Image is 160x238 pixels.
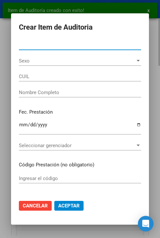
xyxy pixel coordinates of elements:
p: Fec. Prestación [19,108,141,116]
p: Precio [19,194,141,202]
button: Cancelar [19,201,52,211]
h2: Crear Item de Auditoria [19,21,141,34]
span: Aceptar [58,203,80,209]
span: Seleccionar gerenciador [19,143,135,148]
div: Open Intercom Messenger [138,216,153,231]
span: Sexo [19,58,135,64]
span: Cancelar [23,203,48,209]
p: Código Prestación (no obligatorio) [19,161,141,169]
button: Aceptar [54,201,84,211]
